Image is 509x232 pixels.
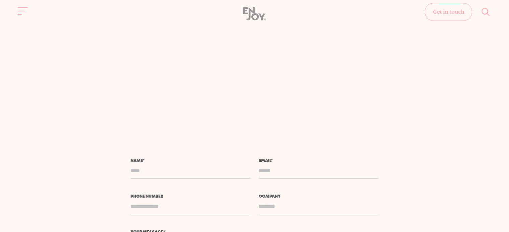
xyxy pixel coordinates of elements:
label: Name [131,159,251,163]
label: Company [259,195,379,199]
label: Phone number [131,195,251,199]
label: Email [259,159,379,163]
a: Get in touch [425,11,472,29]
button: Site search [479,13,493,27]
button: Site navigation [16,12,30,26]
